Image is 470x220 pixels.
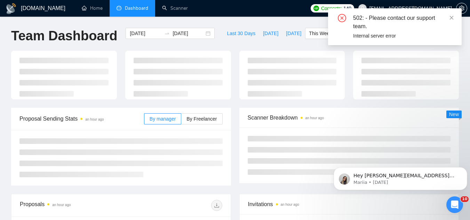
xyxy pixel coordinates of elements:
[248,200,451,209] span: Invitations
[263,30,278,37] span: [DATE]
[20,200,121,211] div: Proposals
[117,6,121,10] span: dashboard
[11,28,117,44] h1: Team Dashboard
[309,30,332,37] span: This Week
[321,5,342,12] span: Connects:
[227,30,255,37] span: Last 30 Days
[456,6,467,11] a: setting
[353,14,453,31] div: 502: - Please contact our support team.
[150,116,176,122] span: By manager
[281,203,299,206] time: an hour ago
[282,28,305,39] button: [DATE]
[461,196,469,202] span: 10
[125,5,148,11] span: Dashboard
[52,203,71,207] time: an hour ago
[82,5,103,11] a: homeHome
[305,116,324,120] time: an hour ago
[360,6,365,11] span: user
[162,5,188,11] a: searchScanner
[164,31,170,36] span: swap-right
[343,5,351,12] span: 140
[313,6,319,11] img: upwork-logo.png
[164,31,170,36] span: to
[305,28,336,39] button: This Week
[19,114,144,123] span: Proposal Sending Stats
[286,30,301,37] span: [DATE]
[338,14,346,22] span: close-circle
[130,30,161,37] input: Start date
[85,117,104,121] time: an hour ago
[331,153,470,201] iframe: Intercom notifications message
[456,6,467,11] span: setting
[456,3,467,14] button: setting
[449,112,459,117] span: New
[446,196,463,213] iframe: Intercom live chat
[449,15,454,20] span: close
[259,28,282,39] button: [DATE]
[248,113,451,122] span: Scanner Breakdown
[186,116,217,122] span: By Freelancer
[173,30,204,37] input: End date
[6,3,17,14] img: logo
[353,32,453,40] div: Internal server error
[223,28,259,39] button: Last 30 Days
